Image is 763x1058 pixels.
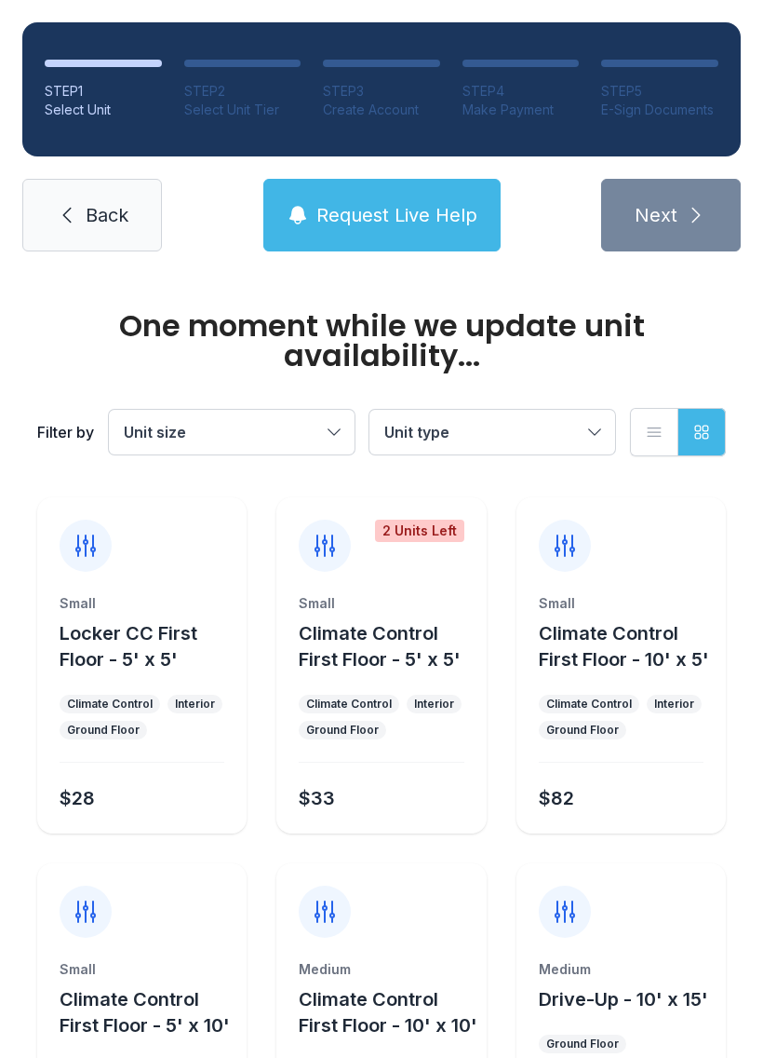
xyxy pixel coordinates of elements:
span: Request Live Help [316,202,477,228]
div: Create Account [323,101,440,119]
button: Climate Control First Floor - 10' x 10' [299,986,478,1038]
div: Climate Control [306,697,392,712]
div: E-Sign Documents [601,101,718,119]
div: 2 Units Left [375,520,464,542]
button: Unit size [109,410,355,454]
span: Back [86,202,128,228]
span: Unit size [124,423,186,441]
div: Select Unit Tier [184,101,301,119]
div: Interior [175,697,215,712]
button: Climate Control First Floor - 5' x 5' [299,620,478,672]
div: Climate Control [546,697,632,712]
span: Climate Control First Floor - 5' x 10' [60,988,230,1037]
div: Climate Control [67,697,153,712]
div: $28 [60,785,95,811]
span: Climate Control First Floor - 10' x 10' [299,988,477,1037]
div: One moment while we update unit availability... [37,311,726,371]
span: Drive-Up - 10' x 15' [539,988,708,1011]
div: Small [60,960,224,979]
div: Medium [299,960,463,979]
div: Filter by [37,421,94,443]
div: Interior [654,697,694,712]
div: Ground Floor [306,723,379,738]
button: Unit type [369,410,615,454]
div: Select Unit [45,101,162,119]
span: Unit type [384,423,449,441]
button: Locker CC First Floor - 5' x 5' [60,620,239,672]
div: Ground Floor [546,723,619,738]
div: Small [539,594,703,613]
button: Drive-Up - 10' x 15' [539,986,708,1012]
button: Climate Control First Floor - 10' x 5' [539,620,718,672]
div: STEP 2 [184,82,301,101]
div: STEP 4 [462,82,580,101]
div: STEP 1 [45,82,162,101]
span: Next [635,202,677,228]
span: Climate Control First Floor - 10' x 5' [539,622,709,671]
div: Make Payment [462,101,580,119]
div: STEP 5 [601,82,718,101]
div: STEP 3 [323,82,440,101]
span: Locker CC First Floor - 5' x 5' [60,622,197,671]
div: Ground Floor [546,1037,619,1051]
div: $82 [539,785,574,811]
div: $33 [299,785,335,811]
div: Small [299,594,463,613]
div: Medium [539,960,703,979]
span: Climate Control First Floor - 5' x 5' [299,622,461,671]
div: Ground Floor [67,723,140,738]
div: Small [60,594,224,613]
button: Climate Control First Floor - 5' x 10' [60,986,239,1038]
div: Interior [414,697,454,712]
